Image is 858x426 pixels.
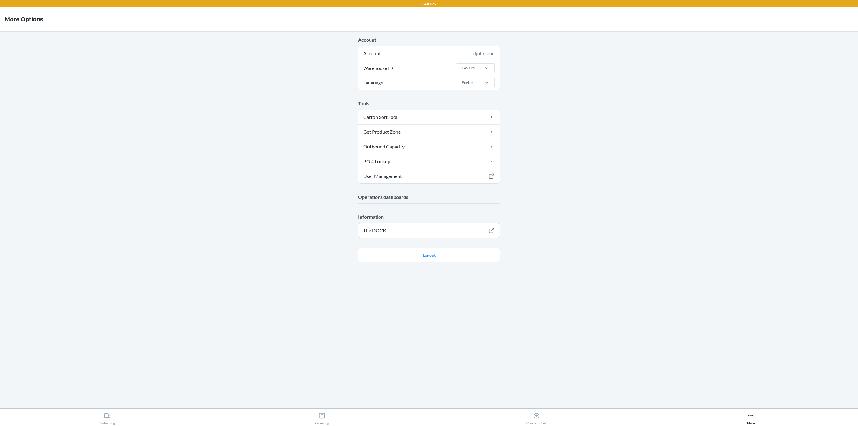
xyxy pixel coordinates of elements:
[429,409,643,425] button: Create Ticket
[358,213,500,221] p: Information
[358,125,500,139] a: Get Product Zone
[747,410,755,425] div: More
[362,61,394,75] span: Warehouse ID
[462,80,473,85] div: English
[526,410,546,425] div: Create Ticket
[358,100,500,107] p: Tools
[100,410,115,425] div: Unloading
[462,65,475,71] div: LAX1RS
[358,248,500,262] button: Logout
[358,46,500,61] div: Account
[358,193,500,201] p: Operations dashboards
[643,409,858,425] button: More
[358,139,500,154] a: Outbound Capacity
[214,409,429,425] button: Receiving
[422,1,436,7] p: LAX1RS
[358,110,500,124] a: Carton Sort Tool
[358,36,500,43] p: Account
[358,169,500,183] a: User Management
[315,410,329,425] div: Receiving
[358,223,500,238] a: The DOCK
[461,80,462,85] input: LanguageEnglish
[5,15,43,23] h4: More Options
[358,154,500,169] a: PO # Lookup
[362,75,384,90] span: Language
[461,65,462,71] input: Warehouse IDLAX1RS
[473,50,495,57] div: djohnston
